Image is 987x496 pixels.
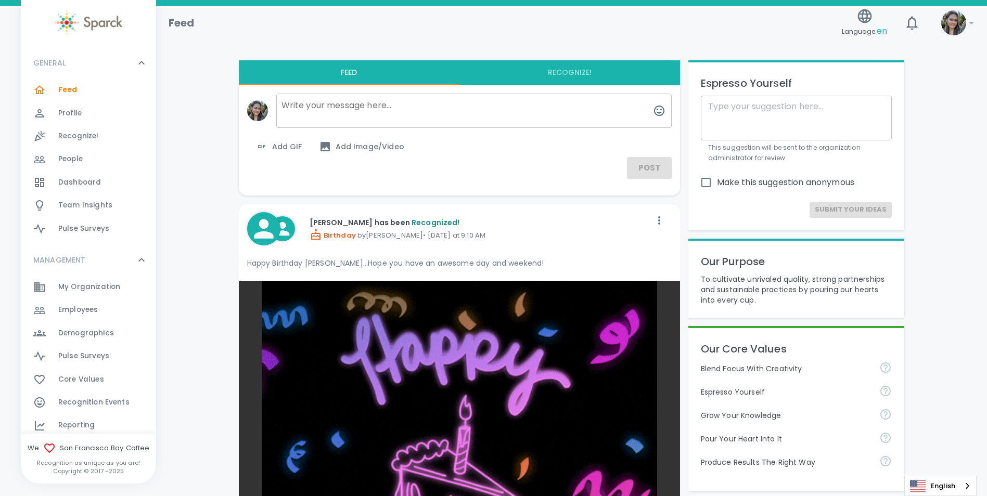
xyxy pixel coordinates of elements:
a: People [21,148,156,171]
button: Recognize! [459,60,680,85]
p: Blend Focus With Creativity [701,363,871,374]
a: My Organization [21,276,156,298]
p: To cultivate unrivaled quality, strong partnerships and sustainable practices by pouring our hear... [701,274,892,305]
span: Feed [58,85,78,95]
svg: Follow your curiosity and learn together [879,408,892,421]
a: Employees [21,298,156,321]
p: Our Purpose [701,253,892,270]
p: Produce Results The Right Way [701,457,871,467]
span: Core Values [58,374,104,385]
span: Pulse Surveys [58,224,109,234]
svg: Share your voice and your ideas [879,385,892,397]
a: Recognition Events [21,391,156,414]
a: Reporting [21,414,156,437]
p: GENERAL [33,58,66,68]
span: People [58,154,83,164]
button: Language:en [838,5,891,42]
img: Picture of Mackenzie [247,100,268,121]
p: Grow Your Knowledge [701,410,871,421]
span: Employees [58,305,98,315]
a: Core Values [21,368,156,391]
span: Dashboard [58,177,101,188]
span: Add GIF [255,140,302,153]
svg: Come to work to make a difference in your own way [879,432,892,444]
span: Team Insights [58,200,112,211]
div: interaction tabs [239,60,680,85]
a: Recognize! [21,125,156,148]
img: Sparck logo [55,10,122,35]
span: Add Image/Video [319,140,404,153]
div: GENERAL [21,47,156,79]
div: MANAGEMENT [21,244,156,276]
p: This suggestion will be sent to the organization administrator for review. [708,142,885,163]
p: Recognition as unique as you are! [21,459,156,467]
span: Recognize! [58,131,99,141]
div: Language [904,476,977,496]
span: Language: [842,24,887,38]
p: [PERSON_NAME] has been [310,217,651,228]
svg: Find success working together and doing the right thing [879,455,892,467]
p: Our Core Values [701,341,892,357]
span: Birthday [310,230,356,240]
p: Happy Birthday [PERSON_NAME]...Hope you have an awesome day and weekend! [247,258,672,268]
a: Team Insights [21,194,156,217]
a: Dashboard [21,171,156,194]
span: Profile [58,108,82,119]
span: Demographics [58,328,114,338]
p: Pour Your Heart Into It [701,434,871,444]
h1: Feed [169,15,195,31]
p: MANAGEMENT [33,255,86,265]
span: We San Francisco Bay Coffee [21,442,156,454]
svg: Achieve goals today and innovate for tomorrow [879,361,892,374]
p: by [PERSON_NAME] • [DATE] at 9:10 AM [310,228,651,241]
span: Reporting [58,420,95,430]
aside: Language selected: English [904,476,977,496]
span: Pulse Surveys [58,351,109,361]
p: Espresso Yourself [701,387,871,397]
a: Pulse Surveys [21,217,156,240]
a: English [905,476,976,495]
a: Pulse Surveys [21,345,156,368]
span: en [877,25,887,37]
img: Picture of Mackenzie [941,10,966,35]
p: Copyright © 2017 - 2025 [21,467,156,475]
a: Feed [21,79,156,101]
span: My Organization [58,282,120,292]
span: Recognition Events [58,397,130,408]
a: Profile [21,102,156,125]
span: Make this suggestion anonymous [717,176,855,189]
a: Sparck logo [21,10,156,35]
a: Demographics [21,322,156,345]
p: Espresso Yourself [701,75,892,92]
span: Recognized! [412,217,460,228]
div: GENERAL [21,79,156,244]
button: Feed [239,60,459,85]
